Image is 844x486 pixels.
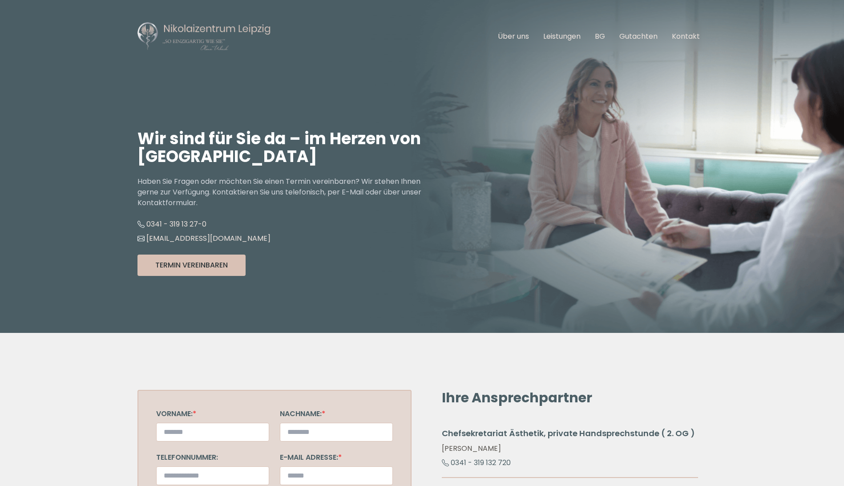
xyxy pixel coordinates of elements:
a: Über uns [498,31,529,41]
a: [EMAIL_ADDRESS][DOMAIN_NAME] [137,233,271,243]
a: Leistungen [543,31,581,41]
label: Vorname: [156,409,196,419]
p: Haben Sie Fragen oder möchten Sie einen Termin vereinbaren? Wir stehen Ihnen gerne zur Verfügung.... [137,176,422,208]
button: Termin Vereinbaren [137,255,246,276]
label: Telefonnummer: [156,452,218,462]
label: Nachname: [280,409,325,419]
a: 0341 - 319 13 27-0 [137,219,206,229]
p: [PERSON_NAME] [442,443,698,454]
img: Nikolaizentrum Leipzig Logo [137,21,271,52]
a: Gutachten [619,31,658,41]
label: E-Mail Adresse: [280,452,342,462]
h3: Chefsekretariat Ästhetik, private Handsprechstunde ( 2. OG ) [442,427,698,440]
a: 0341 - 319 132 720 [442,456,511,470]
a: BG [595,31,605,41]
h2: Ihre Ansprechpartner [442,390,698,406]
h1: Wir sind für Sie da – im Herzen von [GEOGRAPHIC_DATA] [137,130,422,166]
a: Kontakt [672,31,700,41]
